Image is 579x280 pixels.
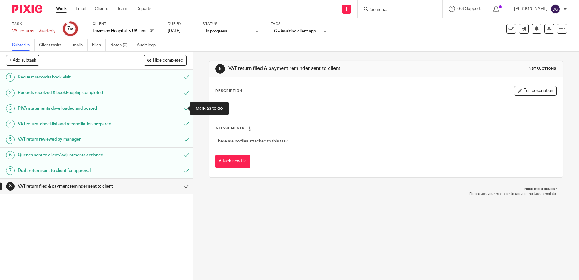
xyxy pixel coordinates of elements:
[137,39,160,51] a: Audit logs
[6,104,15,113] div: 3
[215,192,557,196] p: Please ask your manager to update the task template.
[93,28,147,34] p: Davidson Hospitality UK Limited
[6,166,15,175] div: 7
[6,73,15,82] div: 1
[206,29,227,33] span: In progress
[6,151,15,159] div: 6
[215,187,557,192] p: Need more details?
[274,29,325,33] span: G - Awaiting client approval
[6,135,15,144] div: 5
[18,88,122,97] h1: Records received & bookkeeping completed
[168,22,195,26] label: Due by
[514,6,548,12] p: [PERSON_NAME]
[6,89,15,97] div: 2
[6,120,15,128] div: 4
[215,88,242,93] p: Description
[93,22,160,26] label: Client
[18,166,122,175] h1: Draft return sent to client for approval
[95,6,108,12] a: Clients
[92,39,106,51] a: Files
[18,182,122,191] h1: VAT return filed & payment reminder sent to client
[117,6,127,12] a: Team
[56,6,67,12] a: Work
[12,5,42,13] img: Pixie
[271,22,331,26] label: Tags
[67,25,73,32] div: 7
[18,73,122,82] h1: Request records/ book visit
[6,55,39,65] button: + Add subtask
[203,22,263,26] label: Status
[6,182,15,191] div: 8
[18,151,122,160] h1: Queries sent to client/ adjustments actioned
[216,139,289,143] span: There are no files attached to this task.
[18,119,122,128] h1: VAT return, checklist and reconciliation prepared
[514,86,557,96] button: Edit description
[370,7,424,13] input: Search
[216,126,245,130] span: Attachments
[153,58,183,63] span: Hide completed
[18,104,122,113] h1: PIVA statements downloaded and posted
[76,6,86,12] a: Email
[215,155,250,168] button: Attach new file
[144,55,187,65] button: Hide completed
[12,22,55,26] label: Task
[70,27,73,31] small: /8
[528,66,557,71] div: Instructions
[12,39,35,51] a: Subtasks
[215,64,225,74] div: 8
[12,28,55,34] div: VAT returns - Quarterly
[168,29,180,33] span: [DATE]
[39,39,66,51] a: Client tasks
[136,6,151,12] a: Reports
[110,39,132,51] a: Notes (0)
[228,65,399,72] h1: VAT return filed & payment reminder sent to client
[457,7,481,11] span: Get Support
[18,135,122,144] h1: VAT return reviewed by manager
[551,4,560,14] img: svg%3E
[71,39,88,51] a: Emails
